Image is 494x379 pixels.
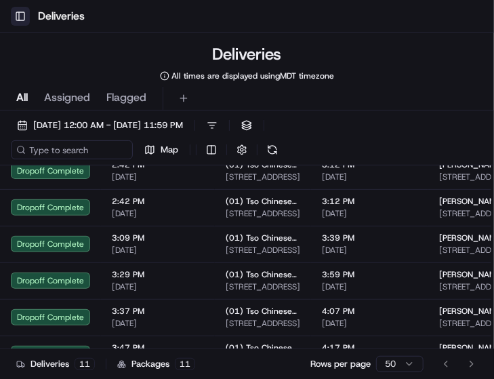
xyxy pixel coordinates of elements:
span: [DATE] [322,318,417,329]
span: [DATE] [322,245,417,256]
span: [DATE] [112,318,204,329]
button: Map [138,140,184,159]
span: 3:12 PM [322,196,417,207]
span: 3:47 PM [112,342,204,353]
button: [DATE] 12:00 AM - [DATE] 11:59 PM [11,116,189,135]
span: [DATE] [112,281,204,292]
span: [STREET_ADDRESS] [226,245,300,256]
input: Type to search [11,140,133,159]
span: [DATE] [112,245,204,256]
a: 📗Knowledge Base [8,191,109,215]
div: We're available if you need us! [46,142,171,153]
button: Refresh [263,140,282,159]
p: Welcome 👋 [14,54,247,75]
span: (01) Tso Chinese Takeout & Delivery Cherrywood [226,342,300,353]
div: Start new chat [46,129,222,142]
img: Nash [14,13,41,40]
span: [DATE] [112,208,204,219]
a: 💻API Documentation [109,191,223,215]
input: Clear [35,87,224,101]
h1: Deliveries [38,8,85,24]
a: Powered byPylon [96,228,164,239]
img: 1736555255976-a54dd68f-1ca7-489b-9aae-adbdc363a1c4 [14,129,38,153]
span: (01) Tso Chinese Takeout & Delivery Cherrywood [226,196,300,207]
span: Flagged [106,89,146,106]
div: 11 [175,358,195,370]
span: [STREET_ADDRESS] [226,208,300,219]
div: 💻 [115,197,125,208]
span: 3:39 PM [322,233,417,243]
span: [STREET_ADDRESS] [226,318,300,329]
span: [DATE] [322,208,417,219]
span: [DATE] [322,281,417,292]
span: All times are displayed using MDT timezone [172,71,335,81]
span: Pylon [135,229,164,239]
p: Rows per page [310,358,371,370]
span: 4:07 PM [322,306,417,317]
span: Map [161,144,178,156]
span: (01) Tso Chinese Takeout & Delivery Cherrywood [226,233,300,243]
span: (01) Tso Chinese Takeout & Delivery Cherrywood [226,306,300,317]
span: 4:17 PM [322,342,417,353]
span: [STREET_ADDRESS] [226,172,300,182]
span: Assigned [44,89,90,106]
span: 3:37 PM [112,306,204,317]
span: (01) Tso Chinese Takeout & Delivery Cherrywood [226,269,300,280]
button: Start new chat [230,133,247,149]
span: 2:42 PM [112,196,204,207]
h1: Deliveries [213,43,282,65]
span: 3:59 PM [322,269,417,280]
div: Packages [117,358,195,370]
span: Knowledge Base [27,196,104,210]
span: [DATE] [322,172,417,182]
div: Deliveries [16,358,95,370]
span: [DATE] 12:00 AM - [DATE] 11:59 PM [33,119,183,132]
span: All [16,89,28,106]
span: [STREET_ADDRESS] [226,281,300,292]
div: 11 [75,358,95,370]
div: 📗 [14,197,24,208]
span: [DATE] [112,172,204,182]
span: 3:29 PM [112,269,204,280]
span: API Documentation [128,196,218,210]
span: 3:09 PM [112,233,204,243]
